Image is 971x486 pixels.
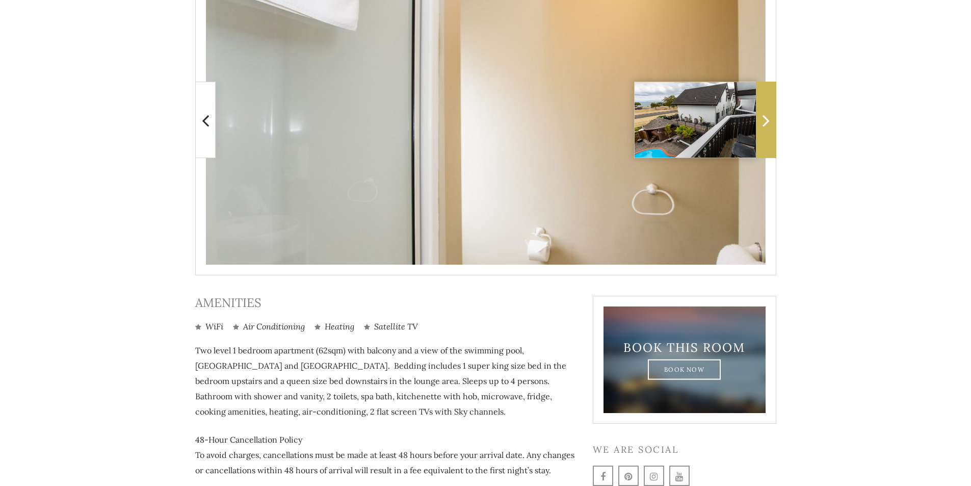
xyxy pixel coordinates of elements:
h3: Amenities [195,296,578,311]
a: Book Now [648,359,721,379]
p: Two level 1 bedroom apartment (62sqm) with balcony and a view of the swimming pool, [GEOGRAPHIC_D... [195,343,578,419]
p: 48-Hour Cancellation Policy To avoid charges, cancellations must be made at least 48 hours before... [195,432,578,478]
li: WiFi [195,321,223,332]
li: Heating [314,321,354,332]
li: Air Conditioning [233,321,305,332]
h3: Book This Room [621,340,748,355]
h3: We are social [593,444,776,455]
li: Satellite TV [364,321,418,332]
